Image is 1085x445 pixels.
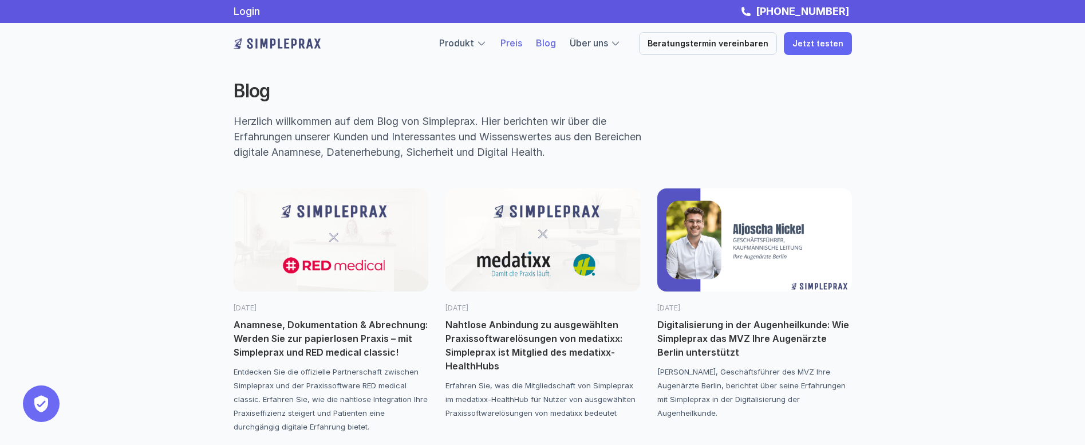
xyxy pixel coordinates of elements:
p: Entdecken Sie die offizielle Partnerschaft zwischen Simpleprax und der Praxissoftware RED medical... [234,365,428,434]
a: [DATE]Anamnese, Dokumentation & Abrechnung: Werden Sie zur papierlosen Praxis – mit Simpleprax un... [234,188,428,434]
p: [DATE] [445,303,640,313]
a: [DATE]Digitalisierung in der Augenheilkunde: Wie Simpleprax das MVZ Ihre Augenärzte Berlin unters... [657,188,852,420]
a: Blog [536,37,556,49]
p: Erfahren Sie, was die Mitgliedschaft von Simpleprax im medatixx-HealthHub für Nutzer von ausgewäh... [445,379,640,420]
a: Jetzt testen [784,32,852,55]
p: Herzlich willkommen auf dem Blog von Simpleprax. Hier berichten wir über die Erfahrungen unserer ... [234,113,666,160]
p: Jetzt testen [792,39,843,49]
p: [PERSON_NAME], Geschäftsführer des MVZ Ihre Augenärzte Berlin, berichtet über seine Erfahrungen m... [657,365,852,420]
p: Anamnese, Dokumentation & Abrechnung: Werden Sie zur papierlosen Praxis – mit Simpleprax und RED ... [234,318,428,359]
a: Preis [500,37,522,49]
a: Über uns [570,37,608,49]
p: [DATE] [234,303,428,313]
p: Nahtlose Anbindung zu ausgewählten Praxissoftwarelösungen von medatixx: Simpleprax ist Mitglied d... [445,318,640,373]
a: [DATE]Nahtlose Anbindung zu ausgewählten Praxissoftwarelösungen von medatixx: Simpleprax ist Mitg... [445,188,640,420]
p: Beratungstermin vereinbaren [648,39,768,49]
strong: [PHONE_NUMBER] [756,5,849,17]
a: [PHONE_NUMBER] [753,5,852,17]
a: Produkt [439,37,474,49]
h2: Blog [234,80,663,102]
a: Login [234,5,260,17]
p: Digitalisierung in der Augenheilkunde: Wie Simpleprax das MVZ Ihre Augenärzte Berlin unterstützt [657,318,852,359]
p: [DATE] [657,303,852,313]
a: Beratungstermin vereinbaren [639,32,777,55]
